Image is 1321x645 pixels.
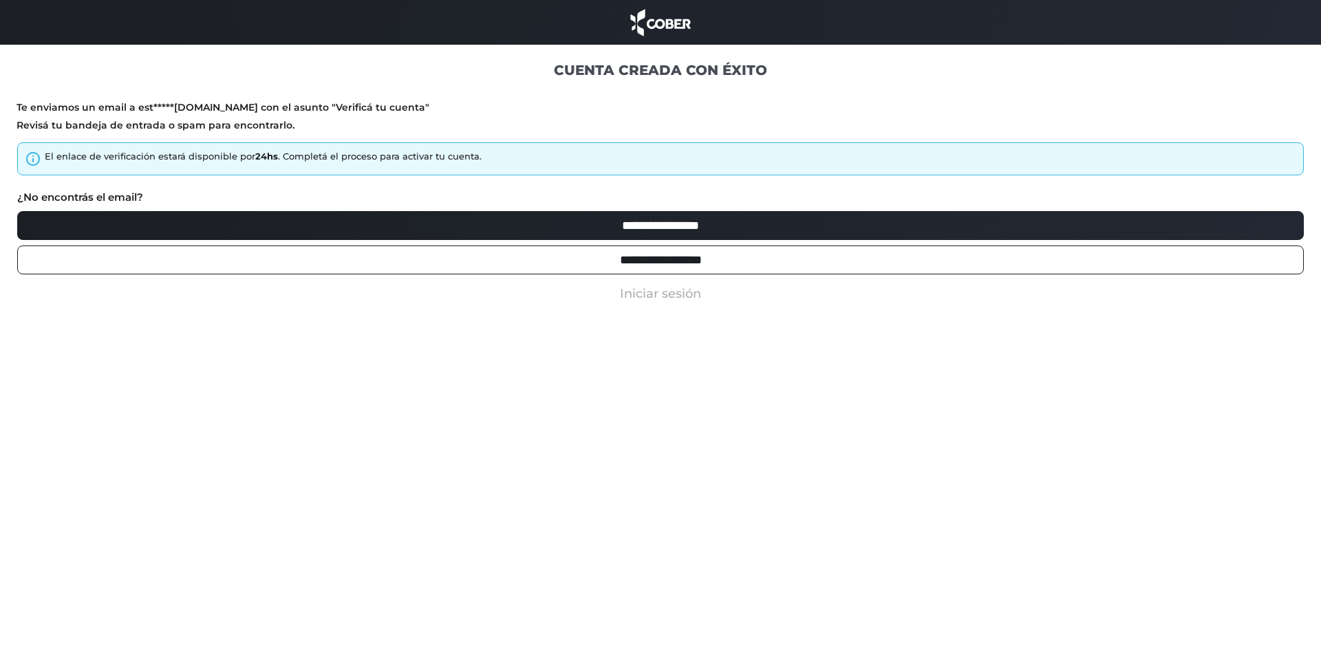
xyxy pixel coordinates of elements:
p: Te enviamos un email a est*****[DOMAIN_NAME] con el asunto "Verificá tu cuenta" [17,101,1304,114]
p: Revisá tu bandeja de entrada o spam para encontrarlo. [17,119,1304,132]
div: El enlace de verificación estará disponible por . Completá el proceso para activar tu cuenta. [45,150,482,164]
strong: 24hs [255,151,278,162]
h1: CUENTA CREADA CON ÉXITO [17,61,1304,79]
a: Iniciar sesión [620,286,701,301]
img: cober_marca.png [627,7,694,38]
label: ¿No encontrás el email? [17,190,143,206]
